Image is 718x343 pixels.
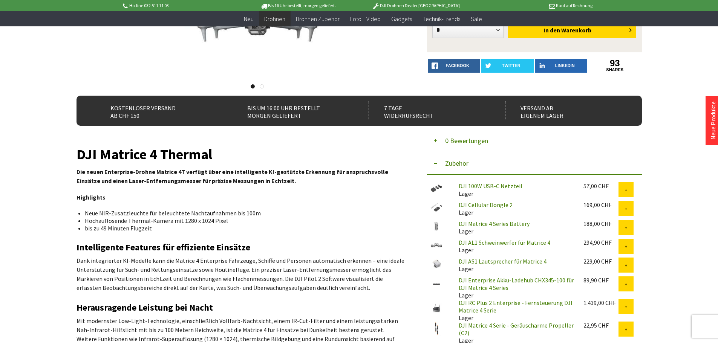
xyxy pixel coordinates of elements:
[453,258,577,273] div: Lager
[427,201,446,213] img: DJI Cellular Dongle 2
[85,217,398,224] li: Hochauflösende Thermal-Kamera mit 1280 x 1024 Pixel
[427,152,642,175] button: Zubehör
[459,220,530,227] a: DJI Matrice 4 Series Battery
[459,322,574,337] a: DJI Matrice 4 Serie - Geräuscharme Propeller (C2)
[555,63,575,68] span: LinkedIn
[453,182,577,197] div: Lager
[427,322,446,336] img: DJI Matrice 4 Serie - Geräuscharme Propeller (C2)
[427,239,446,251] img: DJI AL1 Schweinwerfer für Matrice 4
[583,239,618,246] div: 294,90 CHF
[239,11,259,27] a: Neu
[459,201,513,209] a: DJI Cellular Dongle 2
[589,59,641,67] a: 93
[232,101,352,120] div: Bis um 16:00 Uhr bestellt Morgen geliefert
[259,11,291,27] a: Drohnen
[481,59,534,73] a: twitter
[583,258,618,265] div: 229,00 CHF
[427,258,446,270] img: DJI AS1 Lautsprecher für Matrice 4
[583,299,618,306] div: 1.439,00 CHF
[357,1,475,10] p: DJI Drohnen Dealer [GEOGRAPHIC_DATA]
[453,201,577,216] div: Lager
[291,11,345,27] a: Drohnen Zubehör
[453,276,577,299] div: Lager
[239,1,357,10] p: Bis 16 Uhr bestellt, morgen geliefert.
[95,101,216,120] div: Kostenloser Versand ab CHF 150
[505,101,625,120] div: Versand ab eigenem Lager
[427,220,446,232] img: DJI Matrice 4 Series Battery
[459,239,550,246] a: DJI AL1 Schweinwerfer für Matrice 4
[77,149,404,160] h1: DJI Matrice 4 Thermal
[391,15,412,23] span: Gadgets
[475,1,592,10] p: Kauf auf Rechnung
[535,59,588,73] a: LinkedIn
[85,209,398,217] li: Neue NIR-Zusatzleuchte für beleuchtete Nachtaufnahmen bis 100m
[459,276,574,291] a: DJI Enterprise Akku-Ladehub CHX345-100 für DJI Matrice 4 Series
[350,15,381,23] span: Foto + Video
[427,276,446,290] img: DJI Enterprise Akku-Ladehub CHX345-100 für DJI Matrice 4 Series
[369,101,489,120] div: 7 Tage Widerrufsrecht
[583,201,618,209] div: 169,00 CHF
[77,302,213,313] strong: Herausragende Leistung bei Nacht
[296,15,340,23] span: Drohnen Zubehör
[386,11,417,27] a: Gadgets
[122,1,239,10] p: Hotline 032 511 11 03
[417,11,465,27] a: Technik-Trends
[77,241,250,253] strong: Intelligente Features für effiziente Einsätze
[459,182,522,190] a: DJI 100W USB-C Netzteil
[77,194,106,201] strong: Highlights
[427,299,446,318] img: DJI RC Plus 2 Enterprise - Fernsteuerung DJI Matrice 4 Serie
[428,59,480,73] a: facebook
[583,322,618,329] div: 22,95 CHF
[471,15,482,23] span: Sale
[244,15,254,23] span: Neu
[543,26,560,34] span: In den
[85,224,398,232] li: bis zu 49 Minuten Flugzeit
[508,22,636,38] button: In den Warenkorb
[77,168,388,184] strong: Die neuen Enterprise-Drohne Matrice 4T verfügt über eine intelligente KI-gestützte Erkennung für ...
[589,67,641,72] a: shares
[427,130,642,152] button: 0 Bewertungen
[465,11,487,27] a: Sale
[423,15,460,23] span: Technik-Trends
[77,256,404,292] p: Dank integrierter KI-Modelle kann die Matrice 4 Enterprise Fahrzeuge, Schiffe und Personen automa...
[427,182,446,195] img: DJI 100W USB-C Netzteil
[453,220,577,235] div: Lager
[583,182,618,190] div: 57,00 CHF
[583,220,618,227] div: 188,00 CHF
[453,299,577,322] div: Lager
[561,26,591,34] span: Warenkorb
[459,258,547,265] a: DJI AS1 Lautsprecher für Matrice 4
[583,276,618,284] div: 89,90 CHF
[345,11,386,27] a: Foto + Video
[502,63,521,68] span: twitter
[264,15,285,23] span: Drohnen
[453,239,577,254] div: Lager
[446,63,469,68] span: facebook
[709,101,717,140] a: Neue Produkte
[459,299,573,314] a: DJI RC Plus 2 Enterprise - Fernsteuerung DJI Matrice 4 Serie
